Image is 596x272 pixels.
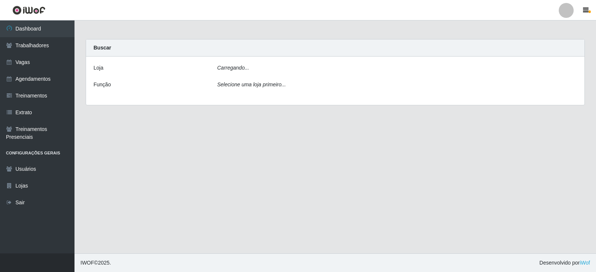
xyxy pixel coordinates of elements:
label: Função [93,81,111,89]
img: CoreUI Logo [12,6,45,15]
i: Selecione uma loja primeiro... [217,81,286,87]
strong: Buscar [93,45,111,51]
span: IWOF [80,260,94,266]
i: Carregando... [217,65,249,71]
span: Desenvolvido por [539,259,590,267]
label: Loja [93,64,103,72]
a: iWof [580,260,590,266]
span: © 2025 . [80,259,111,267]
